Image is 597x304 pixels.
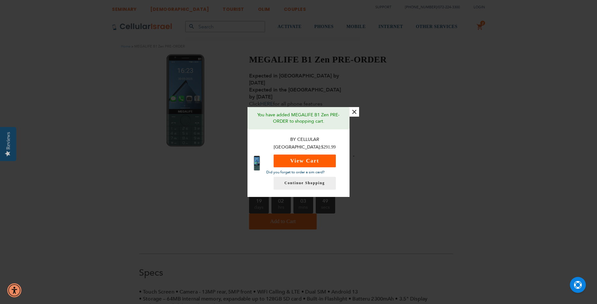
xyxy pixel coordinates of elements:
button: × [350,107,359,117]
button: View Cart [274,155,336,167]
span: $291.99 [321,145,336,149]
a: Continue Shopping [274,177,336,190]
div: Reviews [5,132,11,149]
p: You have added MEGALIFE B1 Zen PRE-ORDER to shopping cart. [252,112,345,125]
div: Accessibility Menu [7,283,21,297]
a: Did you forget to order a sim card? [266,170,325,175]
p: By Cellular [GEOGRAPHIC_DATA]: [266,136,343,151]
